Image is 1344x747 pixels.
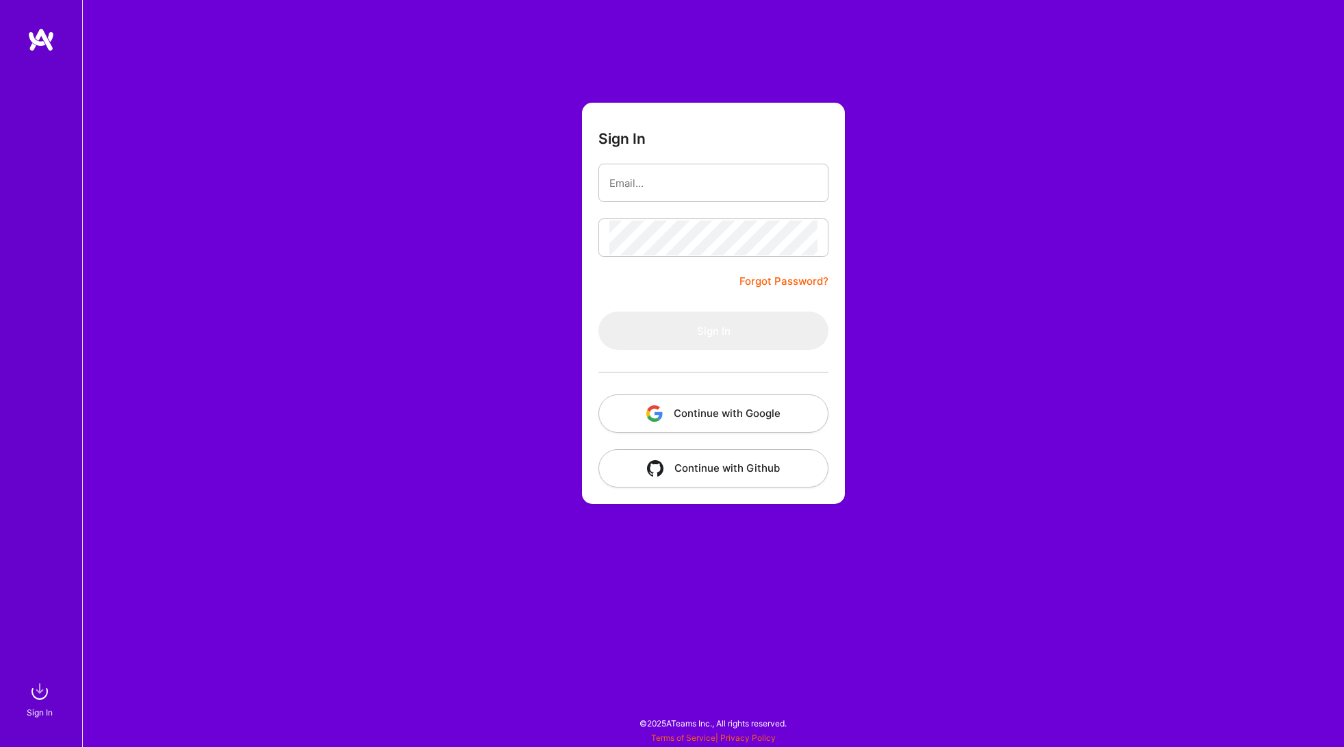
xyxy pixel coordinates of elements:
button: Continue with Github [598,449,828,488]
img: logo [27,27,55,52]
div: Sign In [27,705,53,720]
img: sign in [26,678,53,705]
div: © 2025 ATeams Inc., All rights reserved. [82,706,1344,740]
span: | [651,733,776,743]
a: Forgot Password? [739,273,828,290]
button: Continue with Google [598,394,828,433]
button: Sign In [598,312,828,350]
a: Privacy Policy [720,733,776,743]
img: icon [646,405,663,422]
img: icon [647,460,663,477]
h3: Sign In [598,130,646,147]
a: sign inSign In [29,678,53,720]
a: Terms of Service [651,733,715,743]
input: Email... [609,166,817,201]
